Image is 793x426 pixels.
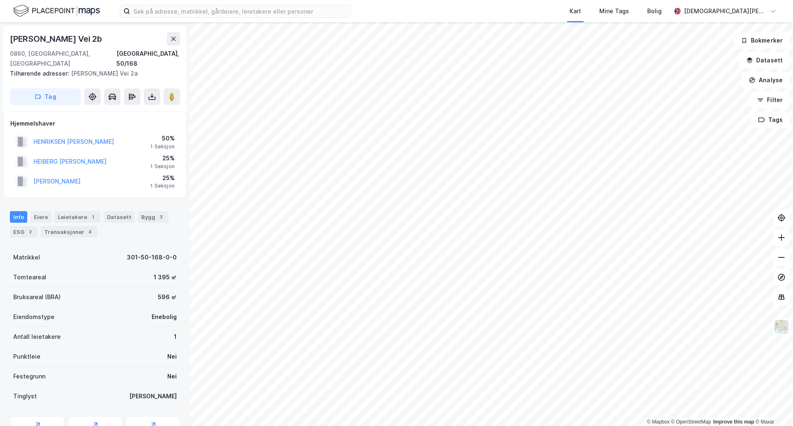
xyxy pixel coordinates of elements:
div: Enebolig [152,312,177,322]
div: Transaksjoner [41,226,97,238]
div: Antall leietakere [13,332,61,342]
button: Tags [751,112,790,128]
div: 301-50-168-0-0 [127,252,177,262]
button: Tag [10,88,81,105]
div: 1 395 ㎡ [154,272,177,282]
div: Matrikkel [13,252,40,262]
div: Nei [167,352,177,362]
div: 1 Seksjon [150,183,175,189]
div: 596 ㎡ [158,292,177,302]
div: Tinglyst [13,391,37,401]
div: 50% [150,133,175,143]
iframe: Chat Widget [752,386,793,426]
span: Tilhørende adresser: [10,70,71,77]
div: Bolig [647,6,662,16]
div: Kontrollprogram for chat [752,386,793,426]
div: Bygg [138,211,169,223]
div: ESG [10,226,38,238]
div: Nei [167,371,177,381]
a: Improve this map [713,419,754,425]
div: [PERSON_NAME] [129,391,177,401]
div: [GEOGRAPHIC_DATA], 50/168 [116,49,180,69]
div: Hjemmelshaver [10,119,180,129]
div: 1 [174,332,177,342]
div: Datasett [104,211,135,223]
div: [PERSON_NAME] Vei 2b [10,32,104,45]
div: Festegrunn [13,371,45,381]
div: 1 Seksjon [150,143,175,150]
div: 1 Seksjon [150,163,175,170]
div: 4 [86,228,94,236]
img: Z [774,319,789,335]
div: Leietakere [55,211,100,223]
div: 3 [157,213,165,221]
div: Punktleie [13,352,40,362]
div: 0860, [GEOGRAPHIC_DATA], [GEOGRAPHIC_DATA] [10,49,116,69]
div: Eiere [31,211,51,223]
div: 25% [150,153,175,163]
a: OpenStreetMap [671,419,711,425]
div: Eiendomstype [13,312,55,322]
div: 1 [89,213,97,221]
div: 2 [26,228,34,236]
input: Søk på adresse, matrikkel, gårdeiere, leietakere eller personer [130,5,351,17]
button: Datasett [739,52,790,69]
div: 25% [150,173,175,183]
div: Info [10,211,27,223]
button: Analyse [742,72,790,88]
a: Mapbox [647,419,670,425]
div: Tomteareal [13,272,46,282]
div: Mine Tags [599,6,629,16]
div: [DEMOGRAPHIC_DATA][PERSON_NAME] [684,6,767,16]
button: Filter [750,92,790,108]
div: Bruksareal (BRA) [13,292,61,302]
div: [PERSON_NAME] Vei 2a [10,69,173,79]
div: Kart [570,6,581,16]
img: logo.f888ab2527a4732fd821a326f86c7f29.svg [13,4,100,18]
button: Bokmerker [734,32,790,49]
